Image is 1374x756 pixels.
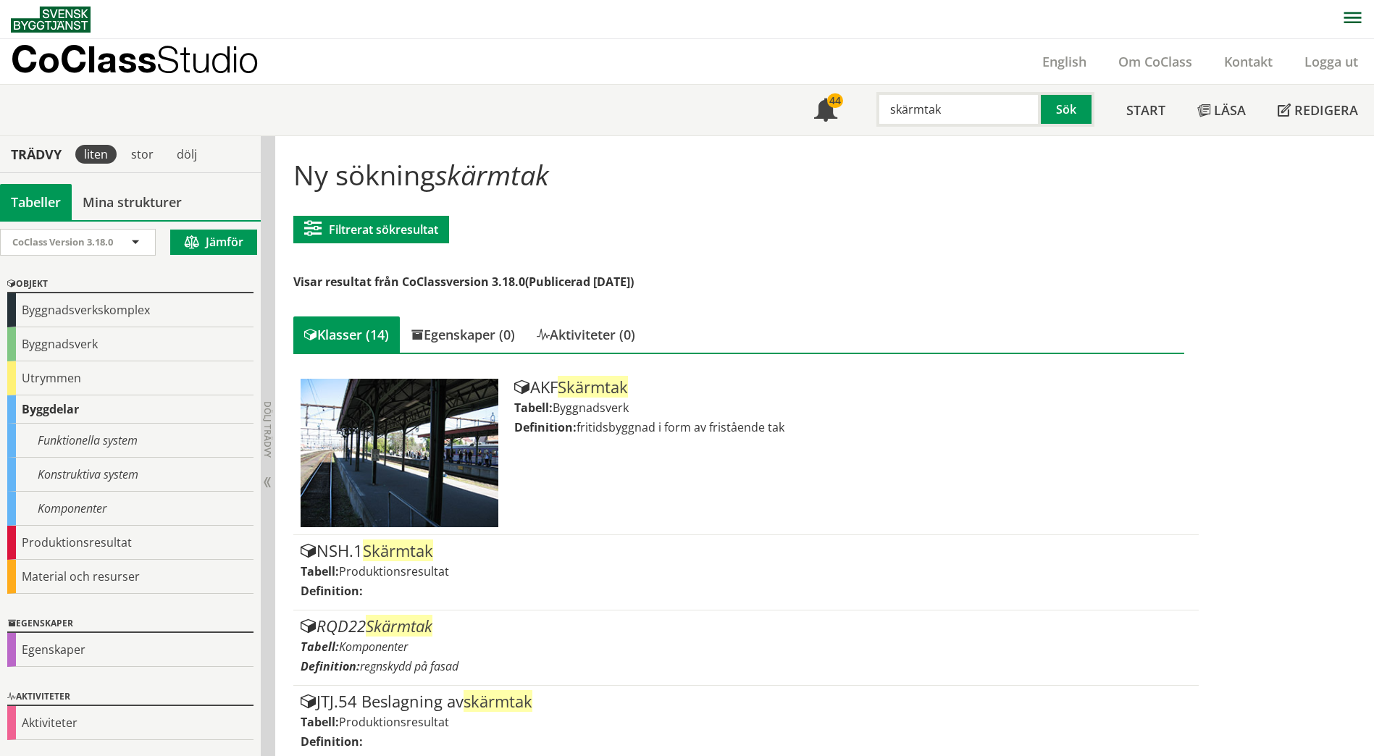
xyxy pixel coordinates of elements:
div: Klasser (14) [293,316,400,353]
a: Logga ut [1289,53,1374,70]
div: Aktiviteter (0) [526,316,646,353]
div: JTJ.54 Beslagning av [301,693,1191,710]
span: Redigera [1294,101,1358,119]
a: Kontakt [1208,53,1289,70]
div: Byggnadsverk [7,327,254,361]
div: dölj [168,145,206,164]
span: Dölj trädvy [261,401,274,458]
div: Komponenter [7,492,254,526]
div: Objekt [7,276,254,293]
span: Komponenter [339,639,408,655]
div: Aktiviteter [7,689,254,706]
div: Konstruktiva system [7,458,254,492]
label: Definition: [514,419,577,435]
span: Produktionsresultat [339,563,449,579]
label: Tabell: [301,639,339,655]
a: English [1026,53,1102,70]
button: Sök [1041,92,1094,127]
div: 44 [827,93,843,108]
a: Start [1110,85,1181,135]
label: Tabell: [514,400,553,416]
div: Egenskaper [7,616,254,633]
p: CoClass [11,51,259,67]
span: regnskydd på fasad [360,658,458,674]
div: Egenskaper (0) [400,316,526,353]
h1: Ny sökning [293,159,1184,190]
label: Tabell: [301,714,339,730]
span: Studio [156,38,259,80]
span: Skärmtak [363,539,433,561]
div: Egenskaper [7,633,254,667]
div: Trädvy [3,146,70,162]
a: CoClassStudio [11,39,290,84]
span: Skärmtak [558,376,628,398]
a: Läsa [1181,85,1262,135]
div: AKF [514,379,1191,396]
div: Utrymmen [7,361,254,395]
button: Jämför [170,230,257,255]
a: Mina strukturer [72,184,193,220]
div: Byggnadsverkskomplex [7,293,254,327]
span: fritidsbyggnad i form av fristående tak [577,419,784,435]
label: Definition: [301,734,363,749]
img: Tabell [301,379,498,527]
span: skärmtak [464,690,532,712]
span: skärmtak [435,156,549,193]
label: Definition: [301,583,363,599]
div: RQD22 [301,618,1191,635]
div: Funktionella system [7,424,254,458]
span: Produktionsresultat [339,714,449,730]
span: Visar resultat från CoClassversion 3.18.0 [293,274,525,290]
input: Sök [876,92,1041,127]
div: Aktiviteter [7,706,254,740]
span: Byggnadsverk [553,400,629,416]
span: Notifikationer [814,100,837,123]
span: Läsa [1214,101,1246,119]
span: Skärmtak [366,615,432,637]
a: Om CoClass [1102,53,1208,70]
div: stor [122,145,162,164]
div: Material och resurser [7,560,254,594]
label: Tabell: [301,563,339,579]
span: (Publicerad [DATE]) [525,274,634,290]
button: Filtrerat sökresultat [293,216,449,243]
label: Definition: [301,658,360,674]
a: 44 [798,85,853,135]
img: Svensk Byggtjänst [11,7,91,33]
div: NSH.1 [301,542,1191,560]
span: CoClass Version 3.18.0 [12,235,113,248]
a: Redigera [1262,85,1374,135]
div: liten [75,145,117,164]
div: Byggdelar [7,395,254,424]
div: Produktionsresultat [7,526,254,560]
span: Start [1126,101,1165,119]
